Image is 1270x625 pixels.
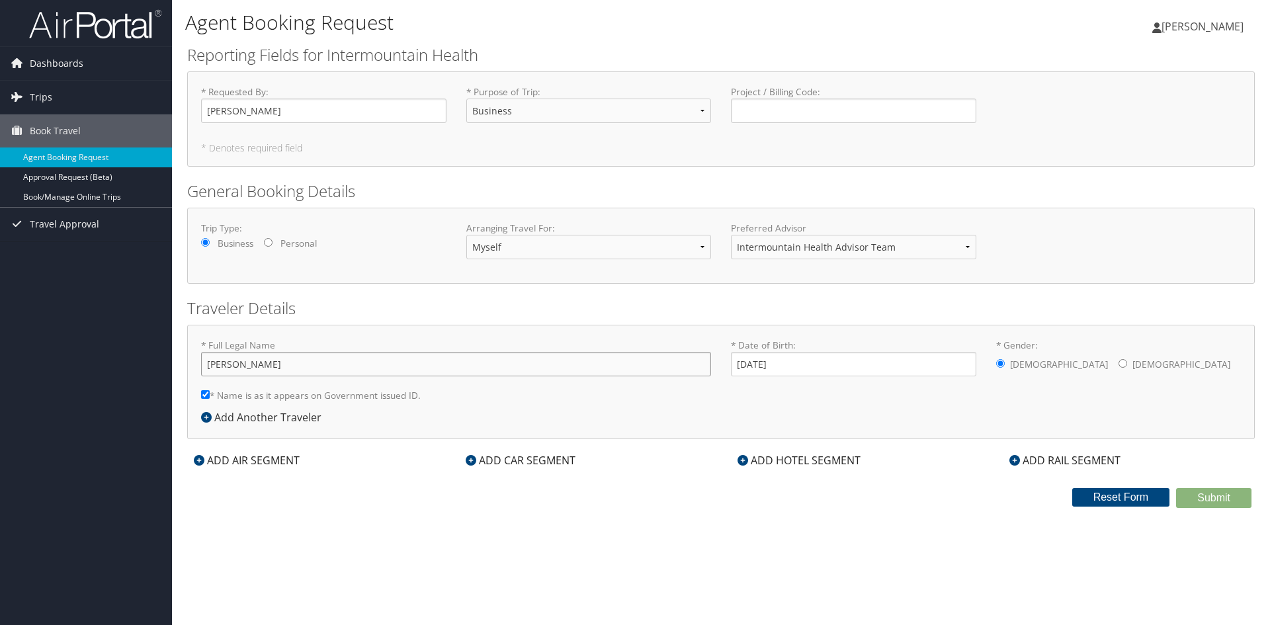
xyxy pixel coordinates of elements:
span: Travel Approval [30,208,99,241]
div: ADD AIR SEGMENT [187,452,306,468]
h1: Agent Booking Request [185,9,900,36]
span: [PERSON_NAME] [1162,19,1244,34]
label: * Requested By : [201,85,446,123]
label: Business [218,237,253,250]
input: * Gender:[DEMOGRAPHIC_DATA][DEMOGRAPHIC_DATA] [996,359,1005,368]
h2: Reporting Fields for Intermountain Health [187,44,1255,66]
label: * Purpose of Trip : [466,85,712,134]
input: * Name is as it appears on Government issued ID. [201,390,210,399]
label: * Date of Birth: [731,339,976,376]
input: * Full Legal Name [201,352,711,376]
h2: Traveler Details [187,297,1255,319]
img: airportal-logo.png [29,9,161,40]
select: * Purpose of Trip: [466,99,712,123]
input: Project / Billing Code: [731,99,976,123]
span: Book Travel [30,114,81,147]
label: [DEMOGRAPHIC_DATA] [1132,352,1230,377]
label: * Gender: [996,339,1242,378]
span: Trips [30,81,52,114]
div: ADD HOTEL SEGMENT [731,452,867,468]
div: ADD CAR SEGMENT [459,452,582,468]
label: Trip Type: [201,222,446,235]
h2: General Booking Details [187,180,1255,202]
div: ADD RAIL SEGMENT [1003,452,1127,468]
label: Preferred Advisor [731,222,976,235]
button: Reset Form [1072,488,1170,507]
input: * Gender:[DEMOGRAPHIC_DATA][DEMOGRAPHIC_DATA] [1119,359,1127,368]
input: * Requested By: [201,99,446,123]
span: Dashboards [30,47,83,80]
label: Personal [280,237,317,250]
input: * Date of Birth: [731,352,976,376]
label: [DEMOGRAPHIC_DATA] [1010,352,1108,377]
a: [PERSON_NAME] [1152,7,1257,46]
button: Submit [1176,488,1251,508]
h5: * Denotes required field [201,144,1241,153]
div: Add Another Traveler [201,409,328,425]
label: Project / Billing Code : [731,85,976,123]
label: Arranging Travel For: [466,222,712,235]
label: * Name is as it appears on Government issued ID. [201,383,421,407]
label: * Full Legal Name [201,339,711,376]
